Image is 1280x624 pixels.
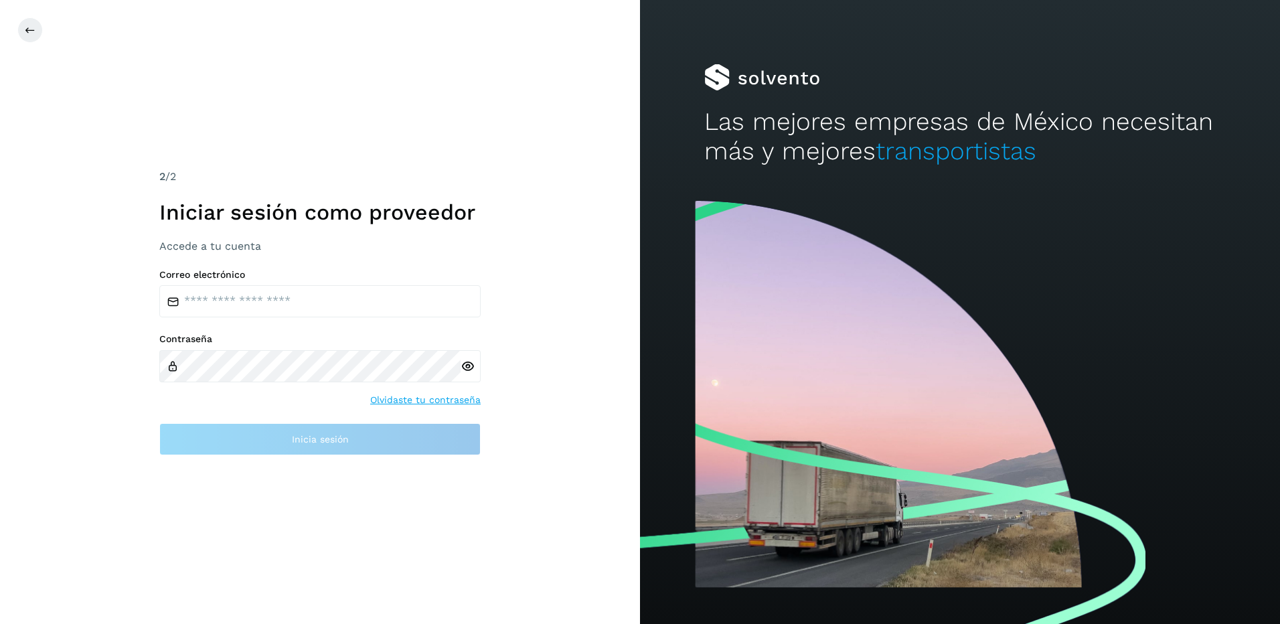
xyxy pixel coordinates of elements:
[159,170,165,183] span: 2
[370,393,481,407] a: Olvidaste tu contraseña
[159,423,481,455] button: Inicia sesión
[292,435,349,444] span: Inicia sesión
[159,269,481,281] label: Correo electrónico
[159,240,481,252] h3: Accede a tu cuenta
[704,107,1216,167] h2: Las mejores empresas de México necesitan más y mejores
[159,333,481,345] label: Contraseña
[159,169,481,185] div: /2
[159,200,481,225] h1: Iniciar sesión como proveedor
[876,137,1036,165] span: transportistas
